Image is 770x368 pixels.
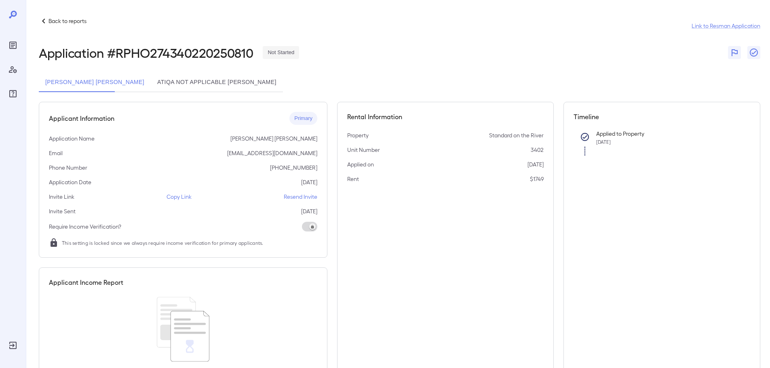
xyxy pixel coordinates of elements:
[270,164,317,172] p: [PHONE_NUMBER]
[6,87,19,100] div: FAQ
[62,239,264,247] span: This setting is locked since we always require income verification for primary applicants.
[530,175,544,183] p: $1749
[6,339,19,352] div: Log Out
[263,49,299,57] span: Not Started
[49,114,114,123] h5: Applicant Information
[6,39,19,52] div: Reports
[531,146,544,154] p: 3402
[347,175,359,183] p: Rent
[49,193,74,201] p: Invite Link
[49,178,91,186] p: Application Date
[301,207,317,215] p: [DATE]
[49,149,63,157] p: Email
[527,160,544,168] p: [DATE]
[39,73,151,92] button: [PERSON_NAME] [PERSON_NAME]
[489,131,544,139] p: Standard on the River
[301,178,317,186] p: [DATE]
[284,193,317,201] p: Resend Invite
[49,17,86,25] p: Back to reports
[747,46,760,59] button: Close Report
[596,139,611,145] span: [DATE]
[230,135,317,143] p: [PERSON_NAME] [PERSON_NAME]
[347,160,374,168] p: Applied on
[347,112,544,122] h5: Rental Information
[49,207,76,215] p: Invite Sent
[596,130,738,138] p: Applied to Property
[49,135,95,143] p: Application Name
[151,73,283,92] button: Atiqa Not Applicable [PERSON_NAME]
[49,223,121,231] p: Require Income Verification?
[49,164,87,172] p: Phone Number
[347,131,369,139] p: Property
[39,45,253,60] h2: Application # RPHO274340220250810
[692,22,760,30] a: Link to Resman Application
[6,63,19,76] div: Manage Users
[289,115,317,122] span: Primary
[574,112,751,122] h5: Timeline
[347,146,380,154] p: Unit Number
[728,46,741,59] button: Flag Report
[227,149,317,157] p: [EMAIL_ADDRESS][DOMAIN_NAME]
[49,278,123,287] h5: Applicant Income Report
[167,193,192,201] p: Copy Link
